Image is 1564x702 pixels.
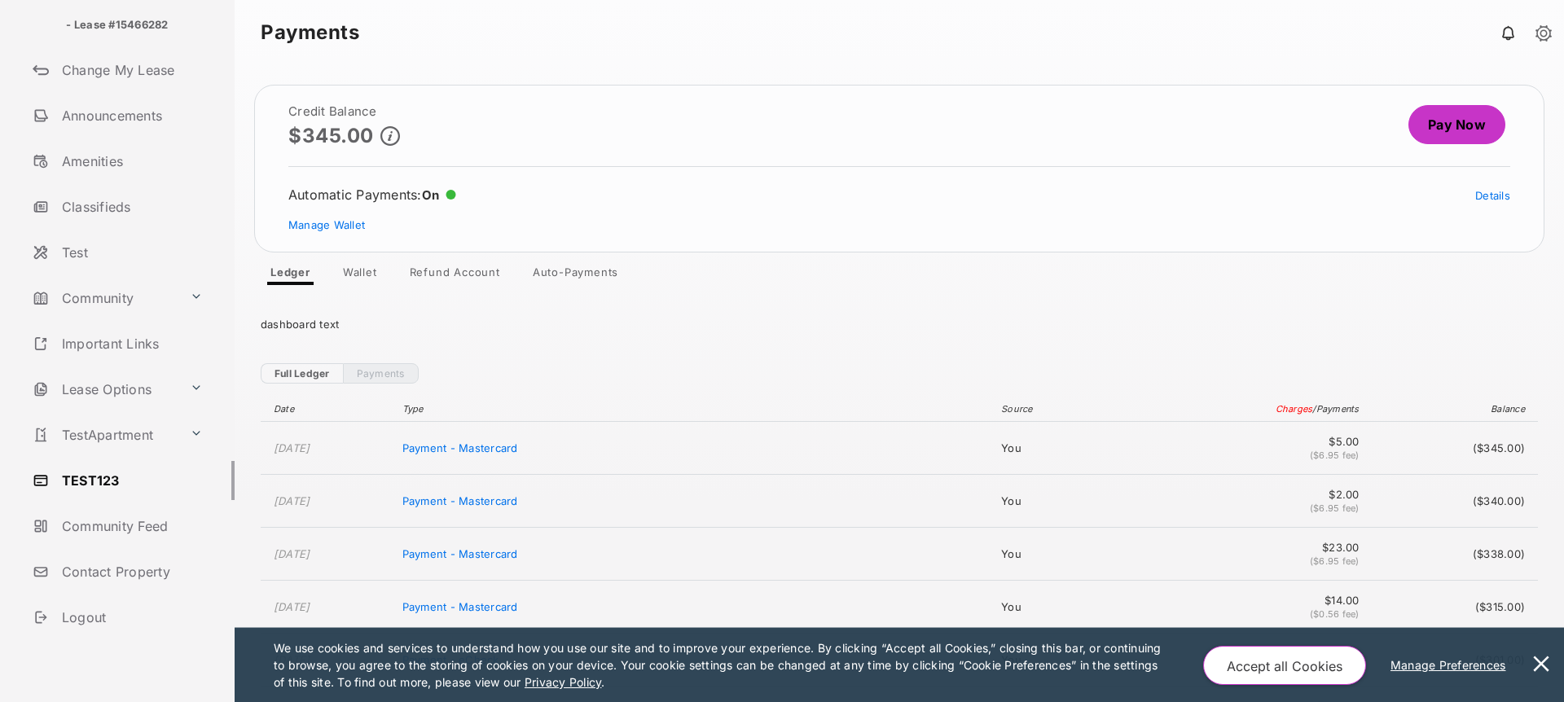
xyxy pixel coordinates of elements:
th: Balance [1368,397,1538,422]
div: dashboard text [261,305,1538,344]
a: Community Feed [26,507,235,546]
div: Automatic Payments : [288,186,456,203]
a: Auto-Payments [520,265,631,285]
td: You [993,528,1135,581]
a: Contact Property [26,552,235,591]
u: Privacy Policy [525,675,601,689]
a: Payments [343,363,419,384]
td: You [993,581,1135,634]
a: Change My Lease [26,50,235,90]
strong: Payments [261,23,359,42]
a: Important Links [26,324,209,363]
span: $2.00 [1143,488,1359,501]
span: Payment - Mastercard [402,441,518,454]
p: We use cookies and services to understand how you use our site and to improve your experience. By... [274,639,1169,691]
td: ($338.00) [1368,528,1538,581]
a: Wallet [330,265,390,285]
a: Details [1475,189,1510,202]
a: Full Ledger [261,363,343,384]
td: ($340.00) [1368,475,1538,528]
span: ($6.95 fee) [1310,450,1360,461]
th: Source [993,397,1135,422]
span: ($6.95 fee) [1310,555,1360,567]
time: [DATE] [274,494,310,507]
a: Logout [26,598,235,637]
span: Payment - Mastercard [402,494,518,507]
a: Manage Wallet [288,218,365,231]
td: ($345.00) [1368,422,1538,475]
span: ($6.95 fee) [1310,502,1360,514]
span: On [422,187,440,203]
td: You [993,422,1135,475]
time: [DATE] [274,441,310,454]
th: Type [394,397,994,422]
a: Lease Options [26,370,183,409]
time: [DATE] [274,600,310,613]
a: Community [26,279,183,318]
span: $14.00 [1143,594,1359,607]
th: Date [261,397,394,422]
span: / Payments [1312,403,1359,415]
a: Amenities [26,142,235,181]
h2: Credit Balance [288,105,400,118]
a: Refund Account [397,265,513,285]
a: TestApartment [26,415,183,454]
span: Charges [1276,403,1313,415]
a: Ledger [257,265,323,285]
a: Classifieds [26,187,235,226]
span: Payment - Mastercard [402,547,518,560]
p: $345.00 [288,125,374,147]
a: Announcements [26,96,235,135]
u: Manage Preferences [1390,658,1513,672]
button: Accept all Cookies [1203,646,1366,685]
span: ($0.56 fee) [1310,608,1360,620]
span: Payment - Mastercard [402,600,518,613]
a: Test [26,233,235,272]
td: You [993,475,1135,528]
p: - Lease #15466282 [66,17,168,33]
time: [DATE] [274,547,310,560]
td: ($315.00) [1368,581,1538,634]
span: $5.00 [1143,435,1359,448]
span: $23.00 [1143,541,1359,554]
a: TEST123 [26,461,235,500]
